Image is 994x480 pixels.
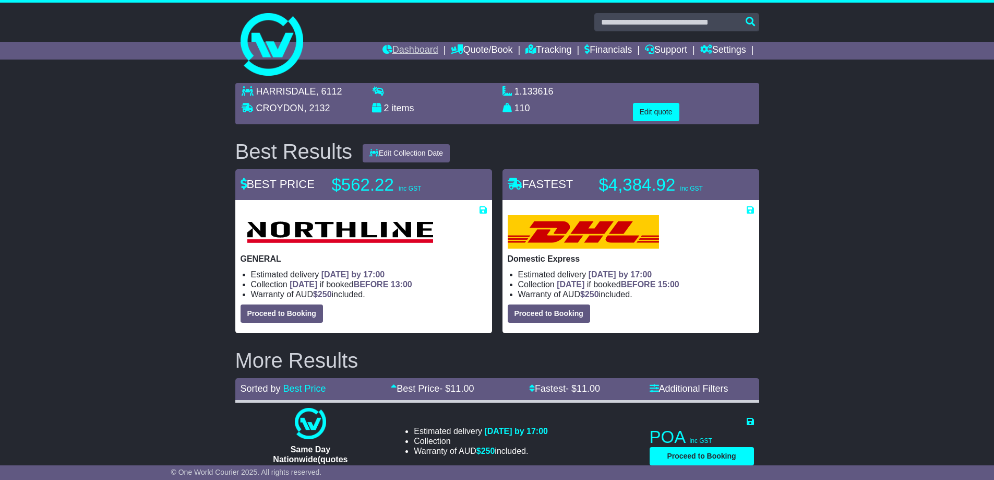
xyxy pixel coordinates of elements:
span: BEST PRICE [241,178,315,191]
img: DHL: Domestic Express [508,215,659,249]
img: One World Courier: Same Day Nationwide(quotes take 0.5-1 hour) [295,408,326,439]
a: Additional Filters [650,383,728,394]
span: $ [313,290,332,299]
a: Fastest- $11.00 [529,383,600,394]
img: Northline Distribution: GENERAL [241,215,439,249]
span: [DATE] [290,280,317,289]
button: Proceed to Booking [241,305,323,323]
span: 2 [384,103,389,113]
span: BEFORE [621,280,656,289]
span: if booked [290,280,412,289]
span: [DATE] by 17:00 [484,427,548,436]
p: GENERAL [241,254,487,264]
span: items [392,103,414,113]
span: BEFORE [354,280,389,289]
a: Settings [700,42,746,60]
li: Collection [251,279,487,289]
a: Tracking [525,42,571,60]
li: Warranty of AUD included. [251,289,487,299]
a: Dashboard [382,42,438,60]
span: inc GST [680,185,702,192]
div: Best Results [230,140,358,163]
p: POA [650,427,754,448]
span: [DATE] by 17:00 [321,270,385,279]
span: CROYDON [256,103,304,113]
span: HARRISDALE [256,86,316,97]
span: 15:00 [658,280,679,289]
span: 11.00 [577,383,600,394]
span: FASTEST [508,178,573,191]
li: Estimated delivery [518,270,754,279]
a: Quote/Book [451,42,512,60]
span: , 6112 [316,86,342,97]
span: 110 [514,103,530,113]
li: Collection [414,436,548,446]
a: Support [645,42,687,60]
li: Estimated delivery [414,426,548,436]
button: Edit quote [633,103,679,121]
button: Edit Collection Date [363,144,450,162]
span: inc GST [399,185,421,192]
p: $4,384.92 [599,174,729,195]
span: [DATE] [557,280,584,289]
button: Proceed to Booking [508,305,590,323]
span: 250 [318,290,332,299]
span: $ [476,447,495,455]
a: Best Price [283,383,326,394]
span: 11.00 [450,383,474,394]
li: Warranty of AUD included. [518,289,754,299]
span: 250 [585,290,599,299]
span: 1.133616 [514,86,554,97]
span: [DATE] by 17:00 [589,270,652,279]
a: Best Price- $11.00 [391,383,474,394]
span: $ [580,290,599,299]
button: Proceed to Booking [650,447,754,465]
span: inc GST [690,437,712,444]
a: Financials [584,42,632,60]
span: - $ [439,383,474,394]
span: - $ [566,383,600,394]
span: 250 [481,447,495,455]
span: , 2132 [304,103,330,113]
li: Collection [518,279,754,289]
p: Domestic Express [508,254,754,264]
h2: More Results [235,349,759,372]
li: Estimated delivery [251,270,487,279]
span: Sorted by [241,383,281,394]
li: Warranty of AUD included. [414,446,548,456]
p: $562.22 [332,174,462,195]
span: 13:00 [391,280,412,289]
span: © One World Courier 2025. All rights reserved. [171,468,322,476]
span: if booked [557,280,679,289]
span: Same Day Nationwide(quotes take 0.5-1 hour) [273,445,348,474]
